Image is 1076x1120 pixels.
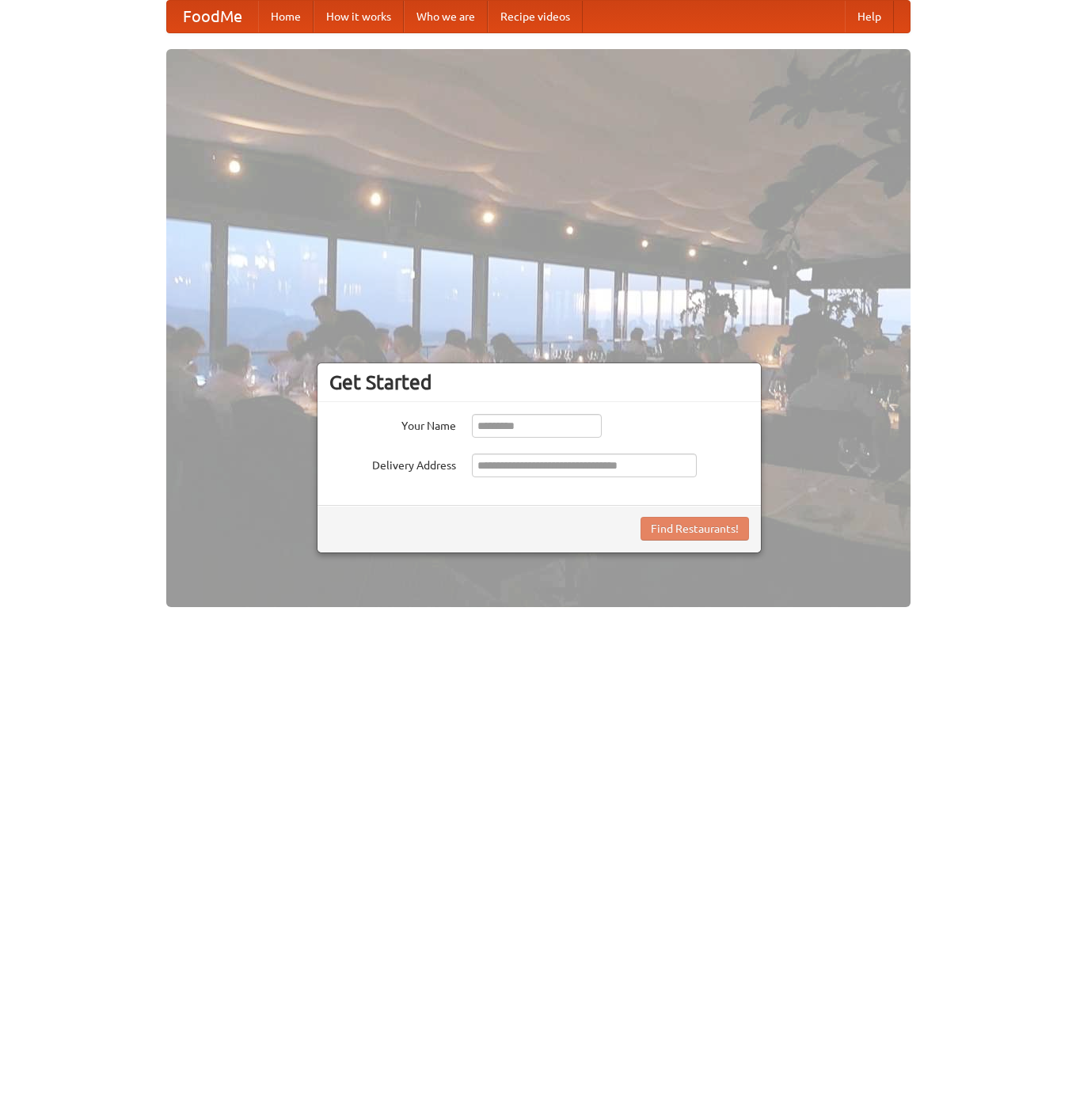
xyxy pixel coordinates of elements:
[167,1,258,32] a: FoodMe
[258,1,314,32] a: Home
[404,1,488,32] a: Who we are
[329,414,456,434] label: Your Name
[329,454,456,473] label: Delivery Address
[488,1,583,32] a: Recipe videos
[641,517,749,541] button: Find Restaurants!
[845,1,894,32] a: Help
[329,370,749,394] h3: Get Started
[314,1,404,32] a: How it works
